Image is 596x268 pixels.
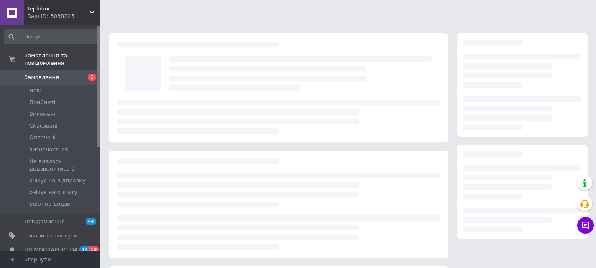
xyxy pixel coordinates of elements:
[88,74,96,81] span: 1
[4,29,99,44] input: Пошук
[24,218,65,225] span: Повідомлення
[79,246,89,253] span: 14
[29,134,56,141] span: Оплачені
[29,122,58,130] span: Скасовані
[29,146,68,153] span: визначається
[29,87,41,94] span: Нові
[24,52,100,67] span: Замовлення та повідомлення
[27,5,90,13] span: Teplolux
[29,177,86,184] span: очікує на відправку
[89,246,99,253] span: 12
[27,13,100,20] div: Ваш ID: 3038225
[29,200,70,208] span: рекл не додзв
[29,99,55,106] span: Прийняті
[29,189,77,196] span: очікує на оплату
[29,158,98,173] span: Не вдалось додзвонитись 1
[24,246,86,254] span: [DEMOGRAPHIC_DATA]
[577,217,594,234] button: Чат з покупцем
[24,74,59,81] span: Замовлення
[24,232,77,240] span: Товари та послуги
[29,110,55,118] span: Виконані
[86,218,96,225] span: 44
